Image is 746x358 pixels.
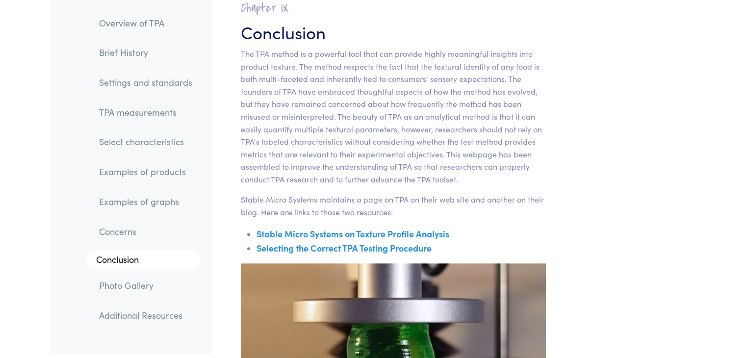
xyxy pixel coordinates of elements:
p: Stable Micro Systems maintains a page on TPA on their web site and another on their blog. Here ar... [241,193,546,218]
a: Stable Micro Systems on Texture Profile Analysis [257,228,449,240]
a: Brief History [91,42,200,64]
a: Overview of TPA [91,12,200,34]
a: Select characteristics [91,131,200,153]
a: Settings and standards [91,71,200,94]
h3: Conclusion [241,20,546,44]
a: Examples of products [91,161,200,183]
a: Additional Resources [91,304,200,327]
a: Conclusion [86,250,200,270]
a: Examples of graphs [91,190,200,213]
a: Photo Gallery [91,274,200,297]
h2: Chapter IX [241,0,546,16]
a: Concerns [91,220,200,243]
a: TPA measurements [91,101,200,124]
p: The TPA method is a powerful tool that can provide highly meaningful insights into product textur... [241,48,546,186]
a: Selecting the Correct TPA Testing Procedure [257,242,432,254]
